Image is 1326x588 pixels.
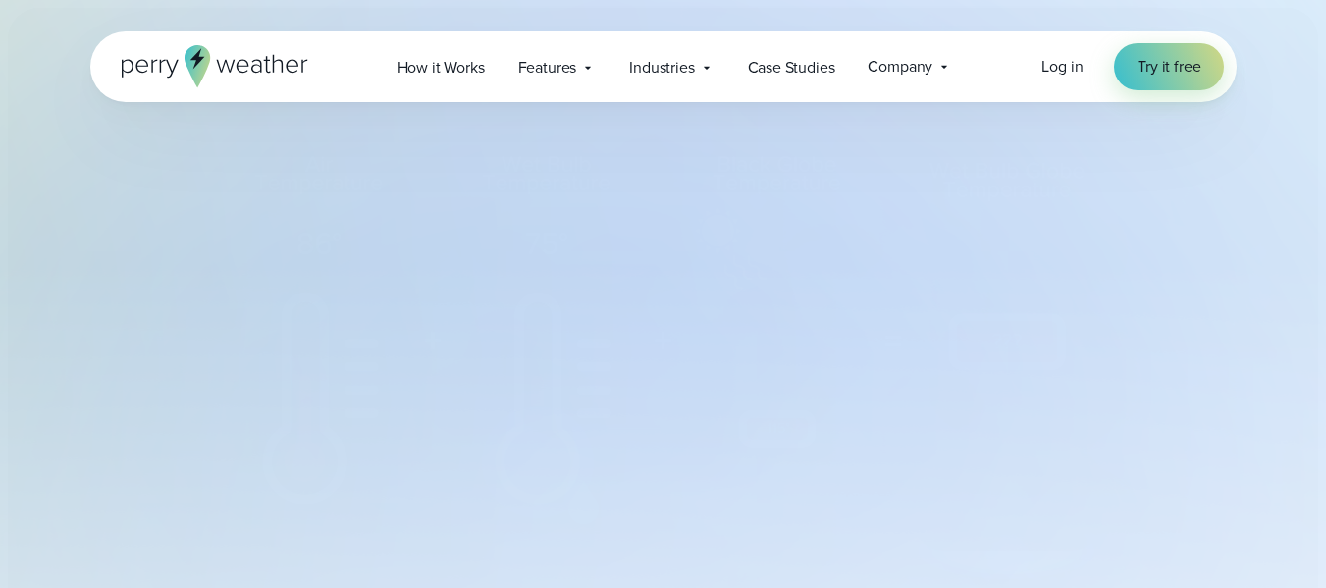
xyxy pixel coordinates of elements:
a: Try it free [1114,43,1224,90]
span: Company [868,55,932,79]
span: Log in [1041,55,1083,78]
span: Try it free [1138,55,1200,79]
a: Log in [1041,55,1083,79]
span: Case Studies [748,56,835,80]
span: How it Works [398,56,485,80]
a: How it Works [381,47,502,87]
span: Industries [629,56,694,80]
a: Case Studies [731,47,852,87]
span: Features [518,56,577,80]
